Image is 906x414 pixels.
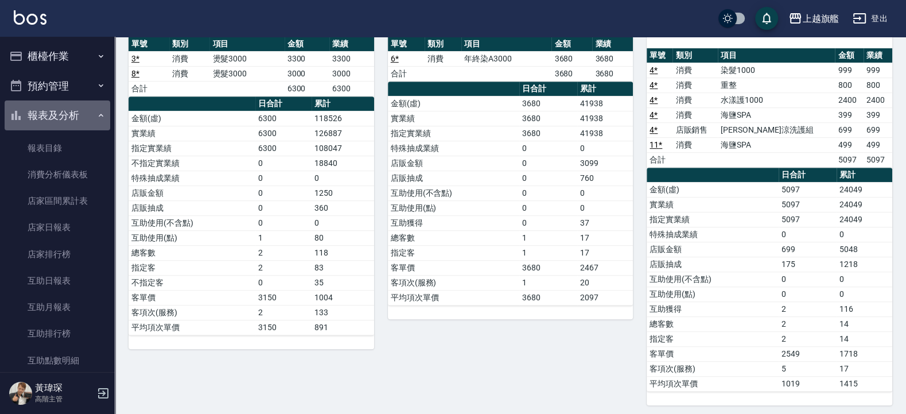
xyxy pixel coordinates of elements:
td: 2549 [779,346,837,361]
td: 0 [779,227,837,242]
img: Person [9,382,32,405]
td: 2 [255,245,312,260]
td: 2 [779,316,837,331]
td: 客項次(服務) [647,361,778,376]
td: 3300 [329,51,374,66]
td: 0 [312,171,374,185]
td: 1 [255,230,312,245]
td: 海鹽SPA [718,137,835,152]
td: 0 [519,171,577,185]
td: 客單價 [388,260,519,275]
td: 合計 [129,81,169,96]
td: 116 [837,301,892,316]
td: 2 [779,301,837,316]
td: 3680 [592,51,633,66]
td: 指定實業績 [388,126,519,141]
th: 累計 [837,168,892,183]
td: 實業績 [129,126,255,141]
td: 800 [864,78,892,92]
td: 指定客 [129,260,255,275]
a: 店家排行榜 [5,241,110,268]
a: 互助日報表 [5,268,110,294]
table: a dense table [129,37,374,96]
a: 互助排行榜 [5,320,110,347]
th: 金額 [835,48,864,63]
a: 互助月報表 [5,294,110,320]
td: 0 [519,200,577,215]
td: 0 [255,171,312,185]
td: 店販金額 [647,242,778,257]
td: 0 [255,215,312,230]
td: 3680 [519,126,577,141]
td: 總客數 [129,245,255,260]
td: 41938 [577,111,633,126]
td: 3680 [519,260,577,275]
td: 399 [864,107,892,122]
td: 14 [837,316,892,331]
td: 互助使用(點) [388,200,519,215]
td: 0 [779,287,837,301]
td: 83 [312,260,374,275]
td: 6300 [329,81,374,96]
td: 1019 [779,376,837,391]
th: 累計 [577,82,633,96]
td: 0 [837,227,892,242]
td: 2400 [864,92,892,107]
td: 互助使用(不含點) [129,215,255,230]
td: 店販銷售 [672,122,717,137]
th: 累計 [312,96,374,111]
td: 3150 [255,290,312,305]
td: 118 [312,245,374,260]
th: 日合計 [255,96,312,111]
td: 1 [519,275,577,290]
td: 499 [864,137,892,152]
td: 6300 [255,126,312,141]
td: 水漾護1000 [718,92,835,107]
td: 2097 [577,290,633,305]
td: 175 [779,257,837,272]
td: 互助獲得 [647,301,778,316]
th: 項目 [718,48,835,63]
th: 類別 [169,37,210,52]
td: 0 [779,272,837,287]
td: 24049 [837,182,892,197]
a: 互助點數明細 [5,347,110,374]
table: a dense table [647,48,892,168]
td: 24049 [837,212,892,227]
td: 0 [519,141,577,156]
td: 41938 [577,96,633,111]
button: save [755,7,778,30]
td: 特殊抽成業績 [129,171,255,185]
td: 店販抽成 [388,171,519,185]
td: 指定實業績 [647,212,778,227]
td: 999 [864,63,892,78]
td: 133 [312,305,374,320]
td: 1415 [837,376,892,391]
th: 日合計 [519,82,577,96]
td: 3300 [285,51,329,66]
td: 金額(虛) [388,96,519,111]
td: 2467 [577,260,633,275]
td: 0 [837,272,892,287]
td: 24049 [837,197,892,212]
td: 2 [779,331,837,346]
th: 金額 [285,37,329,52]
th: 項目 [461,37,551,52]
td: 年終染A3000 [461,51,551,66]
button: 上越旗艦 [784,7,843,30]
td: 消費 [169,51,210,66]
td: 1 [519,245,577,260]
td: 80 [312,230,374,245]
th: 業績 [329,37,374,52]
img: Logo [14,10,46,25]
button: 登出 [848,8,892,29]
h5: 黃瑋琛 [35,382,94,394]
td: 總客數 [388,230,519,245]
td: 5097 [864,152,892,167]
td: 118526 [312,111,374,126]
td: 消費 [672,63,717,78]
td: 999 [835,63,864,78]
td: 0 [837,287,892,301]
td: 0 [255,275,312,290]
td: 5097 [779,182,837,197]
